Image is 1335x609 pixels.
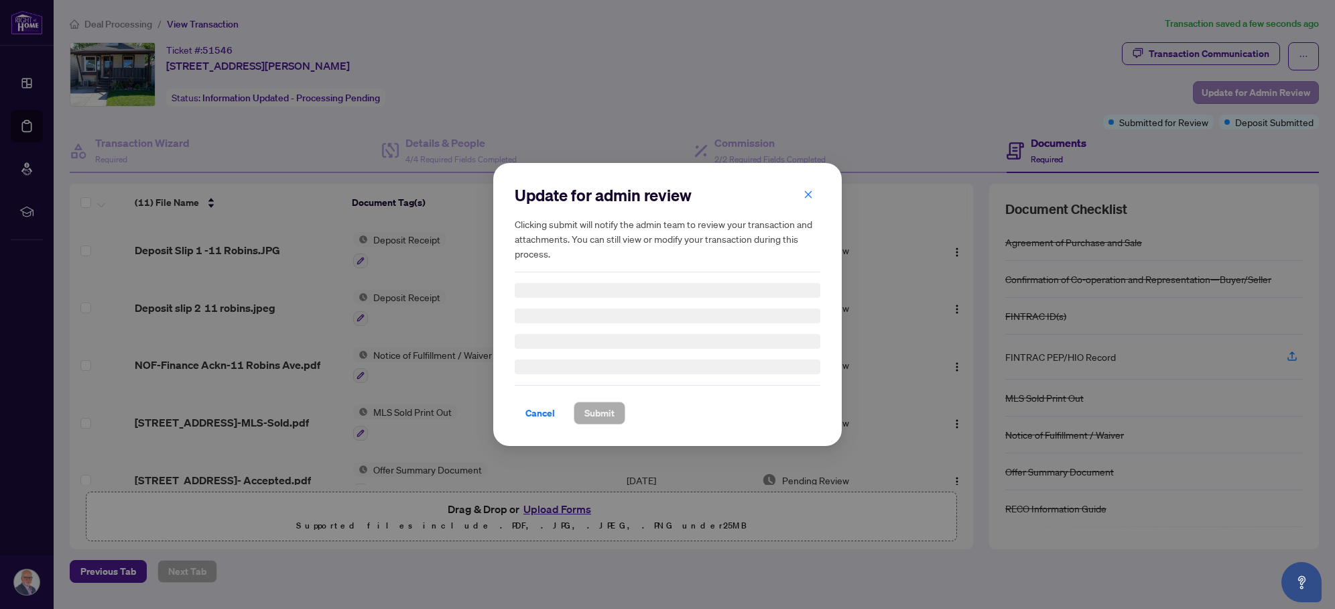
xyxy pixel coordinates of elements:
button: Cancel [515,402,566,425]
h5: Clicking submit will notify the admin team to review your transaction and attachments. You can st... [515,217,820,261]
span: Cancel [525,402,555,424]
h2: Update for admin review [515,184,820,206]
button: Submit [574,402,625,425]
span: close [804,190,813,199]
button: Open asap [1281,562,1322,602]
